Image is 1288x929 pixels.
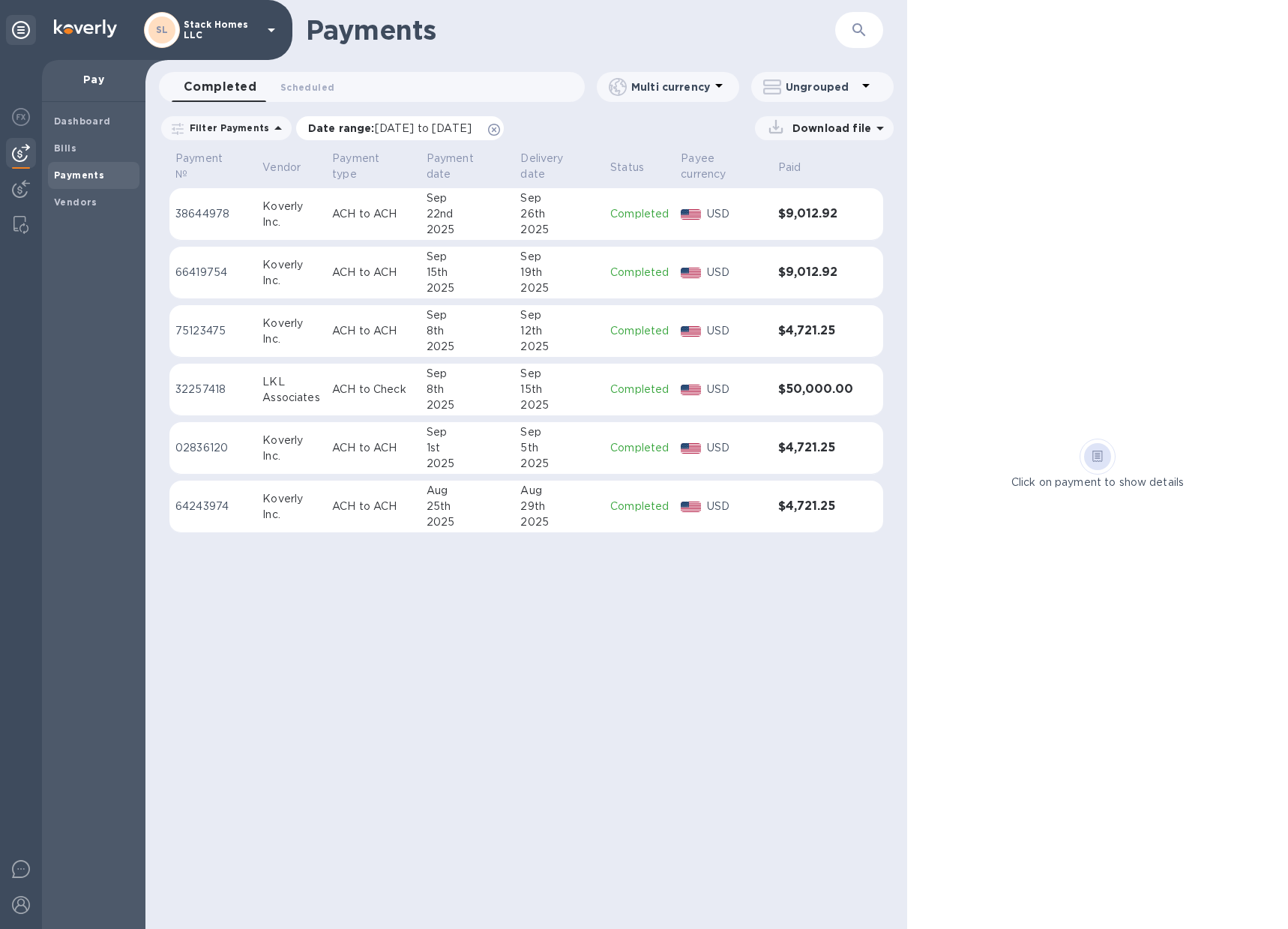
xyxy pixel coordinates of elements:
[262,160,320,175] span: Vendor
[427,280,509,296] div: 2025
[707,206,766,222] p: USD
[610,206,669,222] p: Completed
[707,265,766,280] p: USD
[520,265,598,280] div: 19th
[427,456,509,472] div: 2025
[427,323,509,339] div: 8th
[520,499,598,514] div: 29th
[427,440,509,456] div: 1st
[54,115,111,127] b: Dashboard
[520,456,598,472] div: 2025
[520,382,598,397] div: 15th
[520,222,598,238] div: 2025
[175,265,250,280] p: 66419754
[332,323,415,339] p: ACH to ACH
[175,382,250,397] p: 32257418
[332,265,415,280] p: ACH to ACH
[54,142,76,154] b: Bills
[427,339,509,355] div: 2025
[332,440,415,456] p: ACH to ACH
[520,151,598,182] span: Delivery date
[681,326,701,337] img: USD
[520,339,598,355] div: 2025
[332,382,415,397] p: ACH to Check
[427,190,509,206] div: Sep
[262,448,320,464] div: Inc.
[520,366,598,382] div: Sep
[332,206,415,222] p: ACH to ACH
[175,206,250,222] p: 38644978
[175,499,250,514] p: 64243974
[681,268,701,278] img: USD
[427,483,509,499] div: Aug
[332,151,395,182] p: Payment type
[520,397,598,413] div: 2025
[12,108,30,126] img: Foreign exchange
[332,499,415,514] p: ACH to ACH
[631,79,710,94] p: Multi currency
[427,514,509,530] div: 2025
[778,324,853,338] h3: $4,721.25
[786,79,857,94] p: Ungrouped
[262,160,301,175] p: Vendor
[778,160,801,175] p: Paid
[375,122,472,134] span: [DATE] to [DATE]
[707,323,766,339] p: USD
[520,424,598,440] div: Sep
[262,331,320,347] div: Inc.
[610,265,669,280] p: Completed
[54,169,104,181] b: Payments
[427,151,490,182] p: Payment date
[6,15,36,45] div: Unpin categories
[520,190,598,206] div: Sep
[427,499,509,514] div: 25th
[427,366,509,382] div: Sep
[610,499,669,514] p: Completed
[306,14,835,46] h1: Payments
[184,76,256,97] span: Completed
[778,160,821,175] span: Paid
[427,249,509,265] div: Sep
[520,280,598,296] div: 2025
[262,214,320,230] div: Inc.
[778,265,853,280] h3: $9,012.92
[262,199,320,214] div: Koverly
[427,307,509,323] div: Sep
[332,151,415,182] span: Payment type
[262,491,320,507] div: Koverly
[1011,475,1184,490] p: Click on payment to show details
[786,121,871,136] p: Download file
[778,499,853,514] h3: $4,721.25
[707,382,766,397] p: USD
[427,397,509,413] div: 2025
[54,72,133,87] p: Pay
[681,151,766,182] span: Payee currency
[175,151,231,182] p: Payment №
[175,151,250,182] span: Payment №
[610,323,669,339] p: Completed
[262,507,320,523] div: Inc.
[520,483,598,499] div: Aug
[54,19,117,37] img: Logo
[610,382,669,397] p: Completed
[280,79,334,95] span: Scheduled
[681,443,701,454] img: USD
[520,440,598,456] div: 5th
[262,273,320,289] div: Inc.
[610,160,644,175] p: Status
[427,206,509,222] div: 22nd
[427,151,509,182] span: Payment date
[681,209,701,220] img: USD
[262,316,320,331] div: Koverly
[520,206,598,222] div: 26th
[610,440,669,456] p: Completed
[175,440,250,456] p: 02836120
[520,514,598,530] div: 2025
[262,374,320,390] div: LKL
[184,19,259,40] p: Stack Homes LLC
[262,390,320,406] div: Associates
[296,116,504,140] div: Date range:[DATE] to [DATE]
[427,222,509,238] div: 2025
[520,151,579,182] p: Delivery date
[707,499,766,514] p: USD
